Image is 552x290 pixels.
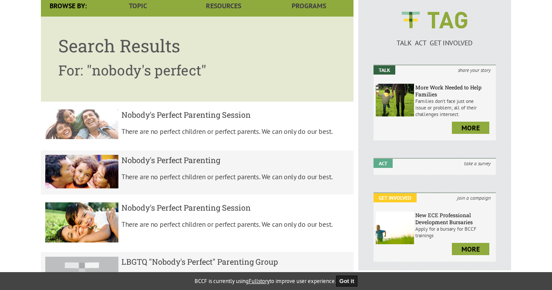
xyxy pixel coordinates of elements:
h6: More Work Needed to Help Families [415,84,494,98]
p: Apply for a bursary for BCCF trainings [415,225,494,239]
a: result.title Nobody's Perfect Parenting Session There are no perfect children or perfect parents.... [41,105,353,147]
i: take a survey [459,159,496,168]
p: TALK ACT GET INVOLVED [374,38,496,47]
a: TALK ACT GET INVOLVED [374,30,496,47]
h5: LBGTQ "Nobody's Perfect" Parenting Group [121,256,350,267]
img: result.title [45,155,118,189]
h5: Nobody's Perfect Parenting Session [121,109,350,120]
p: There are no perfect children or perfect parents. We can only do our best. [121,220,350,229]
p: Families don’t face just one issue or problem; all of their challenges intersect. [415,98,494,117]
em: Talk [374,65,395,75]
h1: Search Results [58,34,336,57]
a: more [452,243,489,255]
a: result.title Nobody's Perfect Parenting Session There are no perfect children or perfect parents.... [41,198,353,249]
h2: For: "nobody's perfect" [58,61,336,79]
p: There are no perfect children or perfect parents. We can only do our best. [121,127,350,136]
button: Got it [336,276,358,287]
h5: Nobody's Perfect Parenting [121,155,350,165]
a: Fullstory [249,277,269,285]
a: more [452,122,489,134]
i: join a campaign [452,193,496,202]
img: result.title [45,202,118,242]
em: Get Involved [374,193,417,202]
i: share your story [453,65,496,75]
p: There are no perfect children or perfect parents. We can only do our best. [121,172,350,181]
em: Act [374,159,393,168]
img: result.title [45,109,118,140]
h6: New ECE Professional Development Bursaries [415,212,494,225]
img: BCCF's TAG Logo [395,3,474,37]
a: result.title Nobody's Perfect Parenting There are no perfect children or perfect parents. We can ... [41,150,353,195]
h5: Nobody's Perfect Parenting Session [121,202,350,213]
